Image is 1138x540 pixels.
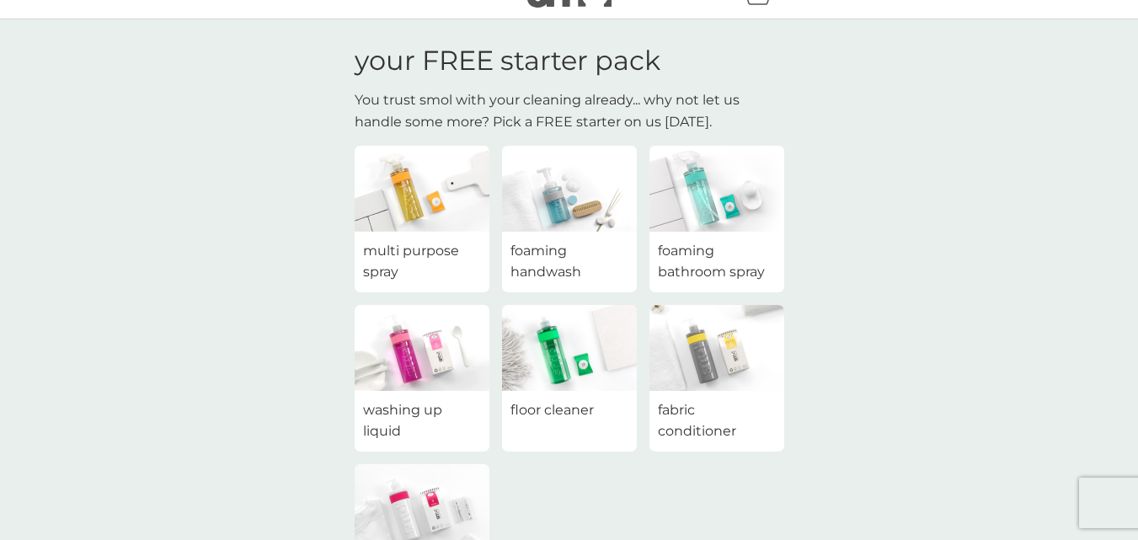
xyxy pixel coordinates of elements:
p: You trust smol with your cleaning already... why not let us handle some more? Pick a FREE starter... [355,89,784,132]
span: fabric conditioner [658,399,776,442]
h1: your FREE starter pack [355,45,660,77]
span: foaming handwash [510,240,628,283]
span: multi purpose spray [363,240,481,283]
span: washing up liquid [363,399,481,442]
span: floor cleaner [510,399,594,421]
span: foaming bathroom spray [658,240,776,283]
